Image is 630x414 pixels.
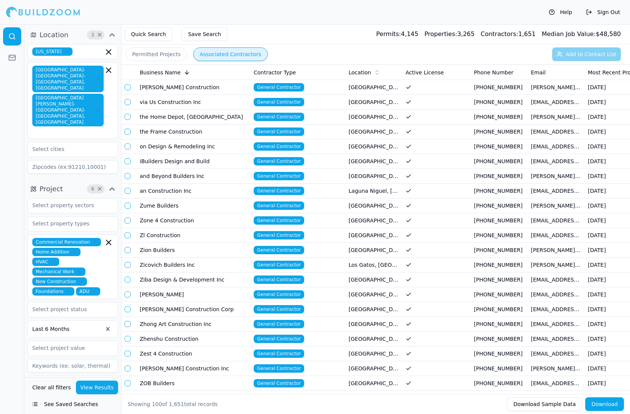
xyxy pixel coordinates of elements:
td: [EMAIL_ADDRESS][DOMAIN_NAME] [528,391,585,406]
span: General Contractor [254,305,304,313]
span: Permits: [376,30,401,38]
td: [EMAIL_ADDRESS][DOMAIN_NAME] [528,154,585,169]
span: General Contractor [254,275,304,284]
td: [EMAIL_ADDRESS][DOMAIN_NAME] [528,124,585,139]
td: [PHONE_NUMBER] [471,228,528,243]
td: [PERSON_NAME] Construction [137,80,251,95]
td: [EMAIL_ADDRESS][DOMAIN_NAME] [528,346,585,361]
td: [GEOGRAPHIC_DATA], [GEOGRAPHIC_DATA] [346,332,403,346]
span: General Contractor [254,290,304,299]
td: [GEOGRAPHIC_DATA], [GEOGRAPHIC_DATA] [346,361,403,376]
span: Contractor Type [254,69,296,76]
td: [PHONE_NUMBER] [471,391,528,406]
div: 3,265 [425,30,475,39]
td: [GEOGRAPHIC_DATA], [GEOGRAPHIC_DATA] [346,213,403,228]
td: Zhong Art Construction Inc [137,317,251,332]
td: [PHONE_NUMBER] [471,272,528,287]
span: Clear Location filters [97,33,103,37]
td: [PERSON_NAME][EMAIL_ADDRESS][DOMAIN_NAME] [528,258,585,272]
input: Select project value [28,341,108,355]
td: [EMAIL_ADDRESS][DOMAIN_NAME] [528,95,585,110]
td: Zone 4 Construction [137,213,251,228]
td: [PHONE_NUMBER] [471,213,528,228]
span: Home Addition [32,248,81,256]
span: [GEOGRAPHIC_DATA][PERSON_NAME]-[GEOGRAPHIC_DATA]-[GEOGRAPHIC_DATA], [GEOGRAPHIC_DATA] [32,94,104,126]
input: Exclude keywords [27,376,118,389]
span: Project [39,184,63,194]
td: [GEOGRAPHIC_DATA], [GEOGRAPHIC_DATA] [346,110,403,124]
td: [PHONE_NUMBER] [471,184,528,198]
span: Location [349,69,371,76]
td: [PHONE_NUMBER] [471,124,528,139]
button: Download Sample Data [507,397,582,411]
td: [GEOGRAPHIC_DATA], [GEOGRAPHIC_DATA] [346,346,403,361]
span: General Contractor [254,335,304,343]
button: View Results [76,381,118,394]
td: [PHONE_NUMBER] [471,243,528,258]
span: Commercial Renovation [32,238,101,246]
td: [PERSON_NAME][EMAIL_ADDRESS][DOMAIN_NAME] [528,243,585,258]
span: New Construction [32,277,87,286]
td: [GEOGRAPHIC_DATA], [GEOGRAPHIC_DATA] [346,228,403,243]
td: [EMAIL_ADDRESS][DOMAIN_NAME] [528,376,585,391]
span: General Contractor [254,201,304,210]
input: Select cities [28,142,108,156]
td: Zl Construction [137,228,251,243]
td: [PHONE_NUMBER] [471,139,528,154]
button: Permitted Projects [126,47,187,61]
td: [GEOGRAPHIC_DATA], [GEOGRAPHIC_DATA] [346,80,403,95]
td: [PERSON_NAME] Construction Corp [137,302,251,317]
td: [PHONE_NUMBER] [471,376,528,391]
span: 100 [152,401,162,407]
td: [EMAIL_ADDRESS][DOMAIN_NAME] [528,272,585,287]
td: [PHONE_NUMBER] [471,95,528,110]
td: [PHONE_NUMBER] [471,346,528,361]
span: General Contractor [254,172,304,180]
td: [PERSON_NAME][EMAIL_ADDRESS][PERSON_NAME][DOMAIN_NAME] [528,110,585,124]
span: Phone Number [474,69,513,76]
td: Laguna Niguel, [GEOGRAPHIC_DATA] [346,184,403,198]
td: the Home Depot, [GEOGRAPHIC_DATA] [137,110,251,124]
div: $ 48,580 [542,30,621,39]
span: Mechanical Work [32,268,85,276]
button: Save Search [182,27,227,41]
span: Contractors: [481,30,518,38]
span: General Contractor [254,113,304,121]
td: [PHONE_NUMBER] [471,302,528,317]
td: [EMAIL_ADDRESS][DOMAIN_NAME] [528,213,585,228]
span: General Contractor [254,98,304,106]
td: [EMAIL_ADDRESS][DOMAIN_NAME] [528,184,585,198]
td: Zhenshu Construction [137,332,251,346]
td: [PHONE_NUMBER] [471,287,528,302]
td: [GEOGRAPHIC_DATA], [GEOGRAPHIC_DATA] [346,154,403,169]
td: ZOB Builders [137,376,251,391]
span: Clear Project filters [97,187,103,191]
td: [PHONE_NUMBER] [471,317,528,332]
td: [GEOGRAPHIC_DATA], [GEOGRAPHIC_DATA] [346,272,403,287]
div: Showing of total records [128,400,218,408]
td: Los Gatos, [GEOGRAPHIC_DATA] [346,258,403,272]
td: [GEOGRAPHIC_DATA], [GEOGRAPHIC_DATA] [346,317,403,332]
span: General Contractor [254,261,304,269]
td: [PHONE_NUMBER] [471,154,528,169]
span: HVAC [32,258,59,266]
div: 4,145 [376,30,418,39]
button: Location3Clear Location filters [27,29,118,41]
td: [EMAIL_ADDRESS][DOMAIN_NAME] [528,139,585,154]
td: [GEOGRAPHIC_DATA], [GEOGRAPHIC_DATA] [346,95,403,110]
td: Zest 4 Construction [137,346,251,361]
td: [PERSON_NAME] [137,287,251,302]
td: [GEOGRAPHIC_DATA], [GEOGRAPHIC_DATA] [346,243,403,258]
span: ADU [76,287,100,296]
span: Foundations [32,287,74,296]
td: the Frame Construction [137,124,251,139]
td: via Us Construction Inc [137,95,251,110]
span: General Contractor [254,320,304,328]
input: Select property sectors [28,198,108,212]
span: [GEOGRAPHIC_DATA]-[GEOGRAPHIC_DATA]-[GEOGRAPHIC_DATA], [GEOGRAPHIC_DATA] [32,66,104,92]
td: Ywum Enterprise Inc [137,391,251,406]
td: [GEOGRAPHIC_DATA], [GEOGRAPHIC_DATA] [346,124,403,139]
button: Project8Clear Project filters [27,183,118,195]
td: [PERSON_NAME][EMAIL_ADDRESS][DOMAIN_NAME] [528,169,585,184]
td: [GEOGRAPHIC_DATA], [GEOGRAPHIC_DATA] [346,391,403,406]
